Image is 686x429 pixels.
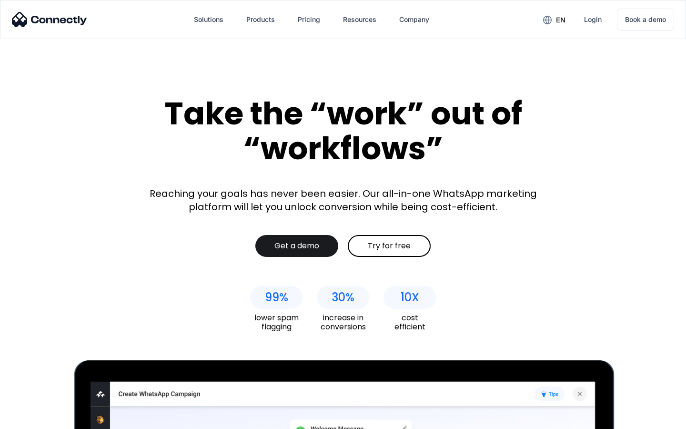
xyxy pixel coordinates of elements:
[399,13,429,26] div: Company
[383,313,436,331] div: cost efficient
[298,13,320,26] div: Pricing
[584,13,602,26] div: Login
[250,313,303,331] div: lower spam flagging
[556,13,565,27] div: en
[194,13,223,26] div: Solutions
[10,412,57,426] aside: Language selected: English
[255,235,338,257] a: Get a demo
[368,241,411,251] div: Try for free
[343,13,376,26] div: Resources
[246,13,275,26] div: Products
[129,96,557,165] div: Take the “work” out of “workflows”
[401,291,419,304] div: 10X
[317,313,369,331] div: increase in conversions
[332,291,354,304] div: 30%
[617,9,674,31] a: Book a demo
[576,8,609,31] a: Login
[348,235,431,257] a: Try for free
[19,412,57,426] ul: Language list
[143,187,543,214] div: Reaching your goals has never been easier. Our all-in-one WhatsApp marketing platform will let yo...
[274,241,319,251] div: Get a demo
[12,12,87,27] img: Connectly Logo
[290,8,328,31] a: Pricing
[265,291,288,304] div: 99%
